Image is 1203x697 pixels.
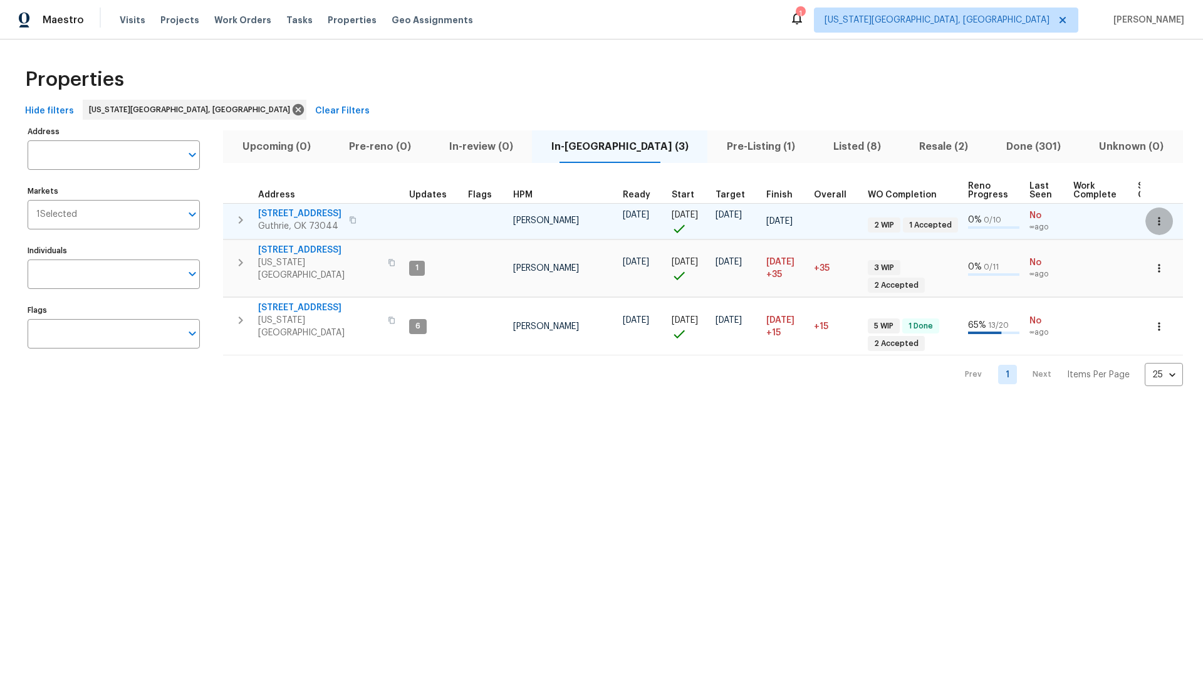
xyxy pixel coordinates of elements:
span: 1 Selected [36,209,77,220]
span: [STREET_ADDRESS] [258,207,341,220]
div: Earliest renovation start date (first business day after COE or Checkout) [623,191,662,199]
span: 2 WIP [869,220,899,231]
span: Address [258,191,295,199]
button: Open [184,265,201,283]
span: [DATE] [766,217,793,226]
button: Open [184,146,201,164]
span: ∞ ago [1029,269,1063,280]
span: 13 / 20 [988,322,1009,329]
span: HPM [513,191,533,199]
span: Work Orders [214,14,271,26]
span: Pre-Listing (1) [715,138,806,155]
span: 0 / 11 [984,263,999,271]
div: 25 [1145,359,1183,391]
span: Pre-reno (0) [337,138,422,155]
span: [DATE] [623,211,649,219]
span: 2 Accepted [869,338,924,349]
span: No [1029,256,1063,269]
span: Ready [623,191,650,199]
span: [PERSON_NAME] [513,216,579,225]
td: Project started on time [667,239,711,297]
span: Clear Filters [315,103,370,119]
span: [DATE] [672,211,698,219]
span: [PERSON_NAME] [513,322,579,331]
button: Hide filters [20,100,79,123]
p: Items Per Page [1067,369,1130,381]
span: [STREET_ADDRESS] [258,244,380,256]
span: Listed (8) [822,138,893,155]
span: 0 / 10 [984,216,1001,224]
div: Target renovation project end date [716,191,756,199]
span: ∞ ago [1029,222,1063,233]
span: [DATE] [766,258,794,266]
span: 2 Accepted [869,280,924,291]
span: Reno Progress [968,182,1008,199]
span: In-[GEOGRAPHIC_DATA] (3) [539,138,700,155]
button: Open [184,325,201,342]
button: Open [184,206,201,223]
nav: Pagination Navigation [953,363,1183,386]
span: Visits [120,14,145,26]
span: 1 [410,263,424,273]
span: Geo Assignments [392,14,473,26]
span: [US_STATE][GEOGRAPHIC_DATA], [GEOGRAPHIC_DATA] [89,103,295,116]
span: [US_STATE][GEOGRAPHIC_DATA] [258,314,380,339]
span: [US_STATE][GEOGRAPHIC_DATA], [GEOGRAPHIC_DATA] [825,14,1049,26]
span: Updates [409,191,447,199]
span: 5 WIP [869,321,898,332]
span: [DATE] [623,316,649,325]
span: Setup Complete [1138,182,1181,199]
span: 0 % [968,263,982,271]
span: +15 [814,322,828,331]
button: Clear Filters [310,100,375,123]
span: Upcoming (0) [231,138,322,155]
span: No [1029,315,1063,327]
label: Address [28,128,200,135]
span: Guthrie, OK 73044 [258,220,341,233]
span: WO Completion [868,191,937,199]
span: Hide filters [25,103,74,119]
td: Project started on time [667,298,711,355]
span: In-review (0) [437,138,524,155]
td: Scheduled to finish 35 day(s) late [761,239,809,297]
td: Scheduled to finish 15 day(s) late [761,298,809,355]
span: Properties [328,14,377,26]
span: 1 Done [904,321,938,332]
span: [DATE] [766,316,794,325]
span: 0 % [968,216,982,224]
span: [STREET_ADDRESS] [258,301,380,314]
span: Tasks [286,16,313,24]
span: Flags [468,191,492,199]
span: Work Complete [1073,182,1117,199]
span: Overall [814,191,846,199]
label: Individuals [28,247,200,254]
span: Done (301) [995,138,1073,155]
span: [PERSON_NAME] [1108,14,1184,26]
div: 1 [796,8,805,20]
span: 6 [410,321,425,332]
div: Projected renovation finish date [766,191,804,199]
div: [US_STATE][GEOGRAPHIC_DATA], [GEOGRAPHIC_DATA] [83,100,306,120]
a: Goto page 1 [998,365,1017,384]
span: 65 % [968,321,986,330]
span: 1 Accepted [904,220,957,231]
span: [PERSON_NAME] [513,264,579,273]
span: [DATE] [672,258,698,266]
span: Properties [25,73,124,86]
span: Target [716,191,745,199]
span: [US_STATE][GEOGRAPHIC_DATA] [258,256,380,281]
span: Unknown (0) [1088,138,1175,155]
span: ∞ ago [1029,327,1063,338]
span: +35 [766,268,782,281]
span: [DATE] [716,258,742,266]
td: 15 day(s) past target finish date [809,298,863,355]
span: +35 [814,264,830,273]
div: Actual renovation start date [672,191,706,199]
span: Maestro [43,14,84,26]
label: Markets [28,187,200,195]
span: +15 [766,327,781,339]
div: Days past target finish date [814,191,858,199]
span: Last Seen [1029,182,1052,199]
span: [DATE] [716,211,742,219]
span: Resale (2) [908,138,980,155]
